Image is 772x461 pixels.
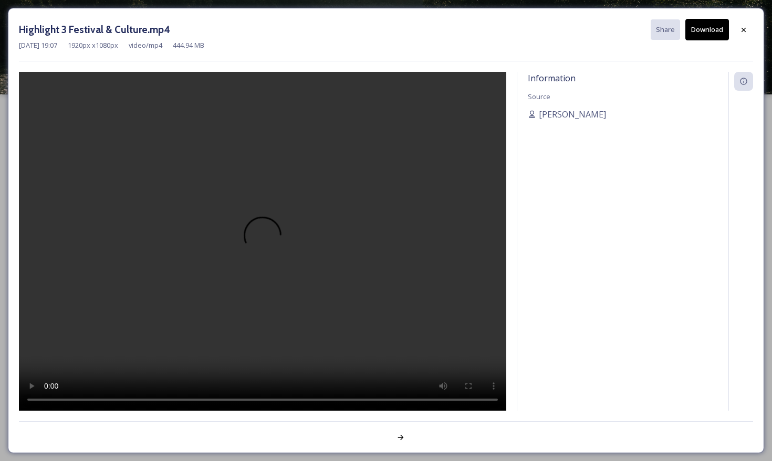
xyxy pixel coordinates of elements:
h3: Highlight 3 Festival & Culture.mp4 [19,22,170,37]
span: Source [528,92,550,101]
span: [PERSON_NAME] [539,108,606,121]
span: 444.94 MB [173,40,204,50]
button: Download [685,19,729,40]
span: 1920 px x 1080 px [68,40,118,50]
span: Information [528,72,576,84]
span: video/mp4 [129,40,162,50]
button: Share [651,19,680,40]
span: [DATE] 19:07 [19,40,57,50]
